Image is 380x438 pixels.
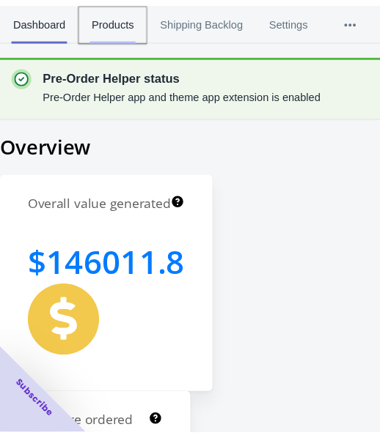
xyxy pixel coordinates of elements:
p: Pre-Order Helper app and theme app extension is enabled [44,87,329,102]
h1: 146011.8 [29,241,190,286]
span: Subscribe [13,381,57,425]
span: Products [92,1,139,39]
p: Pre-Order Helper status [44,67,329,84]
span: Settings [275,1,318,39]
span: $ [29,241,48,286]
span: Shipping Backlog [163,1,252,39]
span: Dashboard [12,1,69,39]
h1: Overall value generated [29,194,175,212]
